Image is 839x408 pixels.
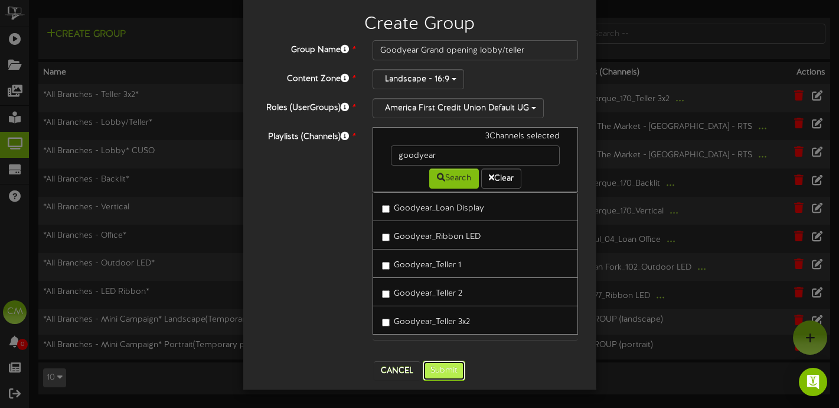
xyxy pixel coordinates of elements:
button: America First Credit Union Default UG [373,98,544,118]
h2: Create Group [261,15,579,34]
label: Content Zone [252,69,364,85]
input: -- Search -- [391,145,560,166]
div: Open Intercom Messenger [799,368,827,396]
div: 3 Channels selected [382,131,569,145]
label: Goodyear_Ribbon LED [382,227,481,243]
input: Goodyear_Loan Display [382,205,390,213]
label: Goodyear_Teller 2 [382,284,462,300]
button: Landscape - 16:9 [373,69,464,89]
input: Goodyear_Ribbon LED [382,234,390,241]
label: Goodyear_Loan Display [382,199,484,215]
button: Submit [423,361,465,381]
label: Goodyear_Teller 1 [382,255,461,271]
button: Search [429,169,479,189]
input: Goodyear_Teller 1 [382,262,390,270]
input: Goodyear_Teller 2 [382,290,390,298]
button: Cancel [374,361,420,380]
label: Playlists (Channels) [252,127,364,143]
label: Goodyear_Teller 3x2 [382,312,470,328]
label: Roles (UserGroups) [252,98,364,114]
input: Goodyear_Teller 3x2 [382,319,390,326]
label: Group Name [252,40,364,56]
input: Channel Group Name [373,40,579,60]
button: Clear [481,169,521,189]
